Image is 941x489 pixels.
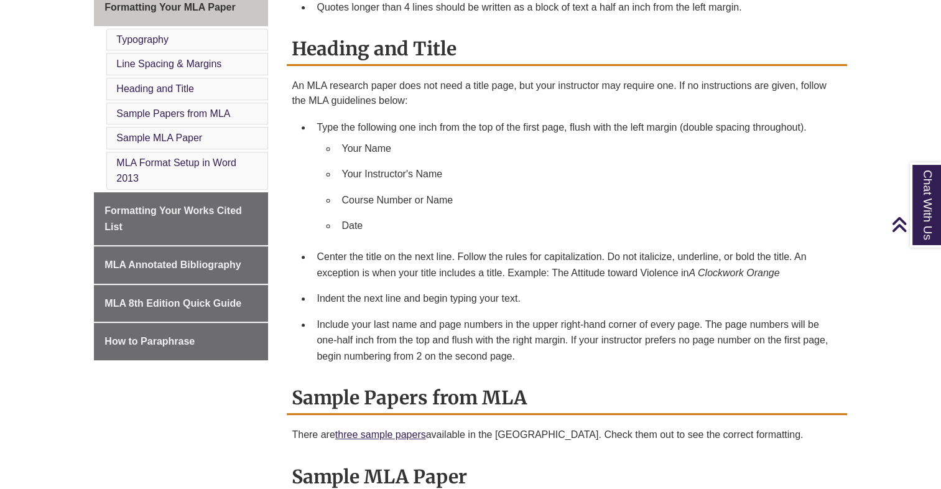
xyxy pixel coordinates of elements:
[116,157,236,184] a: MLA Format Setup in Word 2013
[292,78,841,108] p: An MLA research paper does not need a title page, but your instructor may require one. If no inst...
[116,83,194,94] a: Heading and Title
[312,286,841,312] li: Indent the next line and begin typing your text.
[104,336,195,347] span: How to Paraphrase
[104,205,241,232] span: Formatting Your Works Cited List
[335,429,426,440] a: three sample papers
[94,285,268,322] a: MLA 8th Edition Quick Guide
[336,187,837,213] li: Course Number or Name
[94,246,268,284] a: MLA Annotated Bibliography
[336,136,837,162] li: Your Name
[116,108,230,119] a: Sample Papers from MLA
[891,216,938,233] a: Back to Top
[287,33,846,66] h2: Heading and Title
[116,34,169,45] a: Typography
[116,133,202,143] a: Sample MLA Paper
[94,323,268,360] a: How to Paraphrase
[336,161,837,187] li: Your Instructor's Name
[312,312,841,370] li: Include your last name and page numbers in the upper right-hand corner of every page. The page nu...
[116,58,221,69] a: Line Spacing & Margins
[104,298,241,309] span: MLA 8th Edition Quick Guide
[336,213,837,239] li: Date
[312,114,841,244] li: Type the following one inch from the top of the first page, flush with the left margin (double sp...
[94,192,268,245] a: Formatting Your Works Cited List
[104,259,241,270] span: MLA Annotated Bibliography
[287,382,846,415] h2: Sample Papers from MLA
[104,2,235,12] span: Formatting Your MLA Paper
[312,244,841,286] li: Center the title on the next line. Follow the rules for capitalization. Do not italicize, underli...
[292,427,841,442] p: There are available in the [GEOGRAPHIC_DATA]. Check them out to see the correct formatting.
[688,268,779,278] em: A Clockwork Orange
